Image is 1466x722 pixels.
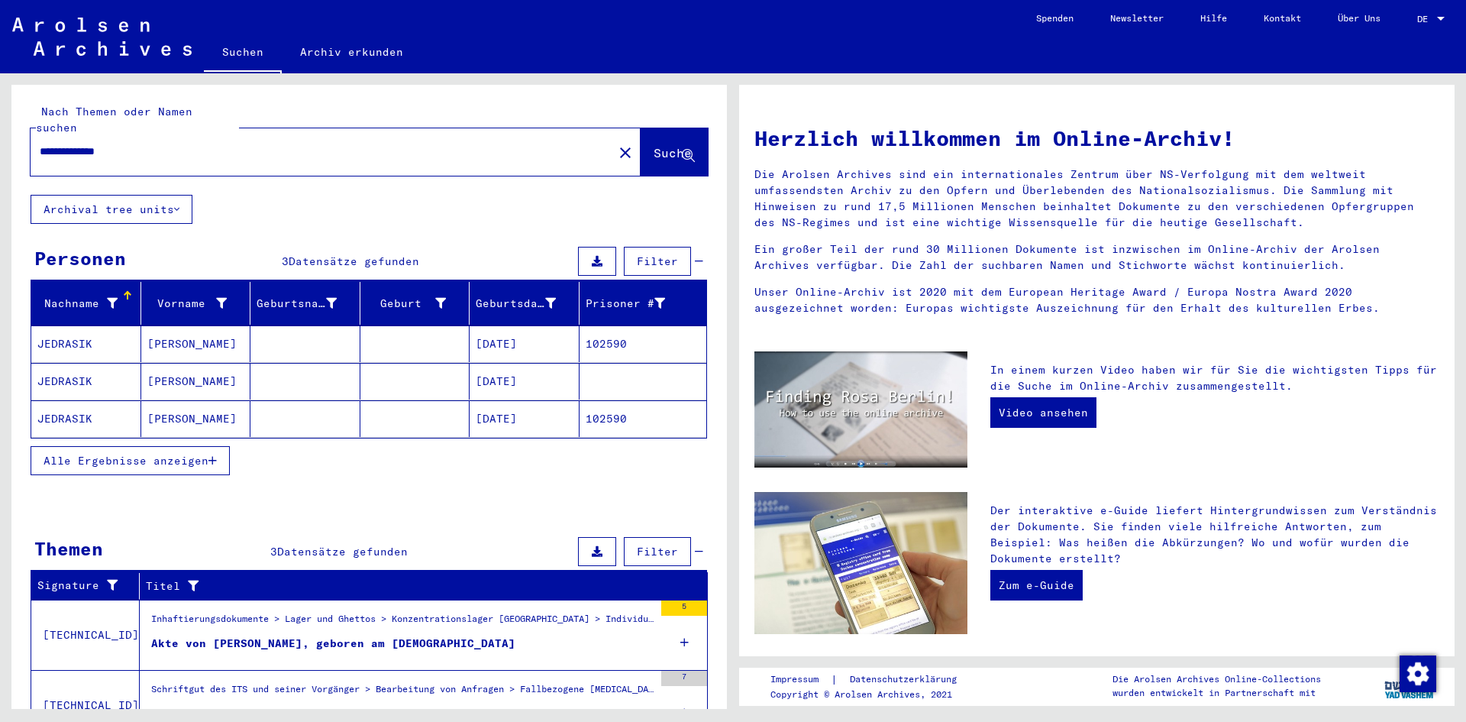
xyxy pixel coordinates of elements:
span: 3 [282,254,289,268]
mat-cell: 102590 [580,400,707,437]
a: Archiv erkunden [282,34,421,70]
div: Personen [34,244,126,272]
div: Geburt‏ [366,296,447,312]
div: Zustimmung ändern [1399,655,1435,691]
p: Der interaktive e-Guide liefert Hintergrundwissen zum Verständnis der Dokumente. Sie finden viele... [990,503,1439,567]
div: Vorname [147,291,250,316]
div: Inhaftierungsdokumente > Lager und Ghettos > Konzentrationslager [GEOGRAPHIC_DATA] > Individuelle... [151,612,654,633]
p: wurden entwickelt in Partnerschaft mit [1112,686,1321,700]
span: Filter [637,254,678,268]
span: Filter [637,545,678,558]
span: Alle Ergebnisse anzeigen [44,454,208,468]
mat-cell: JEDRASIK [31,363,141,400]
div: Prisoner # [586,296,666,312]
button: Filter [624,247,691,276]
a: Suchen [204,34,282,73]
mat-header-cell: Geburtsdatum [470,282,580,325]
mat-cell: [PERSON_NAME] [141,325,251,362]
a: Video ansehen [990,397,1096,428]
a: Datenschutzerklärung [838,672,975,688]
div: Geburtsdatum [476,291,579,316]
div: Vorname [147,296,228,312]
div: Geburtsdatum [476,296,556,312]
span: Datensätze gefunden [277,545,408,558]
span: Suche [654,145,692,160]
div: Nachname [37,291,140,316]
div: | [770,672,975,688]
span: DE [1417,14,1434,24]
div: Titel [146,574,689,598]
mat-icon: close [616,144,635,162]
div: Signature [37,578,120,594]
div: Such- und Bescheinigungsvorgang Nr. 1.655.273 für [PERSON_NAME] geboren [DEMOGRAPHIC_DATA] [151,706,654,722]
div: Geburt‏ [366,291,470,316]
img: Arolsen_neg.svg [12,18,192,56]
mat-header-cell: Nachname [31,282,141,325]
mat-cell: [DATE] [470,363,580,400]
p: Copyright © Arolsen Archives, 2021 [770,688,975,701]
div: Schriftgut des ITS und seiner Vorgänger > Bearbeitung von Anfragen > Fallbezogene [MEDICAL_DATA] ... [151,682,654,704]
img: video.jpg [754,351,967,468]
p: Die Arolsen Archives sind ein internationales Zentrum über NS-Verfolgung mit dem weltweit umfasse... [754,167,1439,231]
div: Themen [34,535,103,562]
div: 5 [661,601,707,616]
mat-header-cell: Geburt‏ [360,282,470,325]
div: Prisoner # [586,291,689,316]
img: Zustimmung ändern [1400,656,1436,692]
mat-cell: [DATE] [470,325,580,362]
p: Ein großer Teil der rund 30 Millionen Dokumente ist inzwischen im Online-Archiv der Arolsen Archi... [754,241,1439,274]
div: 7 [661,671,707,686]
p: Unser Online-Archiv ist 2020 mit dem European Heritage Award / Europa Nostra Award 2020 ausgezeic... [754,284,1439,316]
mat-cell: JEDRASIK [31,325,141,362]
div: Titel [146,578,670,594]
p: Die Arolsen Archives Online-Collections [1112,672,1321,686]
span: Datensätze gefunden [289,254,419,268]
div: Geburtsname [257,296,337,312]
h1: Herzlich willkommen im Online-Archiv! [754,122,1439,154]
button: Suche [641,128,708,176]
mat-header-cell: Vorname [141,282,251,325]
td: [TECHNICAL_ID] [31,600,140,670]
div: Geburtsname [257,291,360,316]
div: Signature [37,574,139,598]
mat-label: Nach Themen oder Namen suchen [36,105,192,134]
mat-cell: [PERSON_NAME] [141,363,251,400]
mat-cell: JEDRASIK [31,400,141,437]
mat-header-cell: Prisoner # [580,282,707,325]
p: In einem kurzen Video haben wir für Sie die wichtigsten Tipps für die Suche im Online-Archiv zusa... [990,362,1439,394]
div: Nachname [37,296,118,312]
button: Alle Ergebnisse anzeigen [31,446,230,475]
mat-cell: [DATE] [470,400,580,437]
button: Archival tree units [31,195,192,224]
img: eguide.jpg [754,492,967,634]
mat-header-cell: Geburtsname [250,282,360,325]
a: Impressum [770,672,831,688]
mat-cell: 102590 [580,325,707,362]
button: Clear [610,137,641,167]
button: Filter [624,537,691,566]
div: Akte von [PERSON_NAME], geboren am [DEMOGRAPHIC_DATA] [151,636,515,652]
img: yv_logo.png [1381,667,1439,705]
a: Zum e-Guide [990,570,1083,601]
mat-cell: [PERSON_NAME] [141,400,251,437]
span: 3 [270,545,277,558]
